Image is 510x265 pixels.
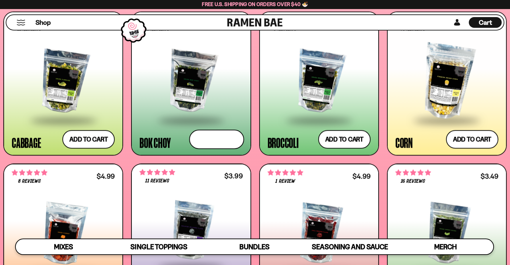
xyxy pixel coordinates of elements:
a: Single Toppings [111,239,207,254]
a: 4.83 stars 18 reviews $5.49 Bok Choy Add to cart [131,11,251,155]
span: 4.75 stars [12,168,47,177]
button: Add to cart [318,130,371,148]
div: Bok Choy [139,136,170,148]
div: Cabbage [12,136,41,148]
span: 4.88 stars [395,168,431,177]
a: Bundles [207,239,302,254]
a: 4.75 stars 8 reviews $5.49 Broccoli Add to cart [259,11,379,155]
a: Seasoning and Sauce [302,239,398,254]
span: 5.00 stars [268,168,303,177]
span: Cart [479,18,492,26]
div: Broccoli [268,136,299,148]
a: 4.82 stars 11 reviews $5.49 Cabbage Add to cart [3,11,123,155]
div: Cart [469,15,502,30]
a: Mixes [16,239,111,254]
span: 16 reviews [401,179,425,184]
span: 1 review [275,179,295,184]
span: 4.82 stars [139,168,175,177]
div: $4.99 [97,173,115,179]
button: Mobile Menu Trigger [16,20,25,25]
span: 11 reviews [145,178,169,184]
div: $4.99 [352,173,371,179]
a: 4.91 stars 75 reviews $7.49 Corn Add to cart [387,11,507,155]
span: Shop [36,18,51,27]
div: Corn [395,136,413,148]
span: Mixes [54,243,73,251]
span: Merch [434,243,457,251]
span: Free U.S. Shipping on Orders over $40 🍜 [202,1,308,7]
button: Add to cart [446,130,498,148]
div: $3.99 [224,173,242,179]
button: Add to cart [62,130,115,148]
a: Merch [398,239,493,254]
button: Add to cart [189,130,244,149]
span: Single Toppings [130,243,187,251]
span: Bundles [239,243,270,251]
span: 8 reviews [18,179,41,184]
span: Seasoning and Sauce [312,243,388,251]
a: Shop [36,17,51,28]
div: $3.49 [480,173,498,179]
